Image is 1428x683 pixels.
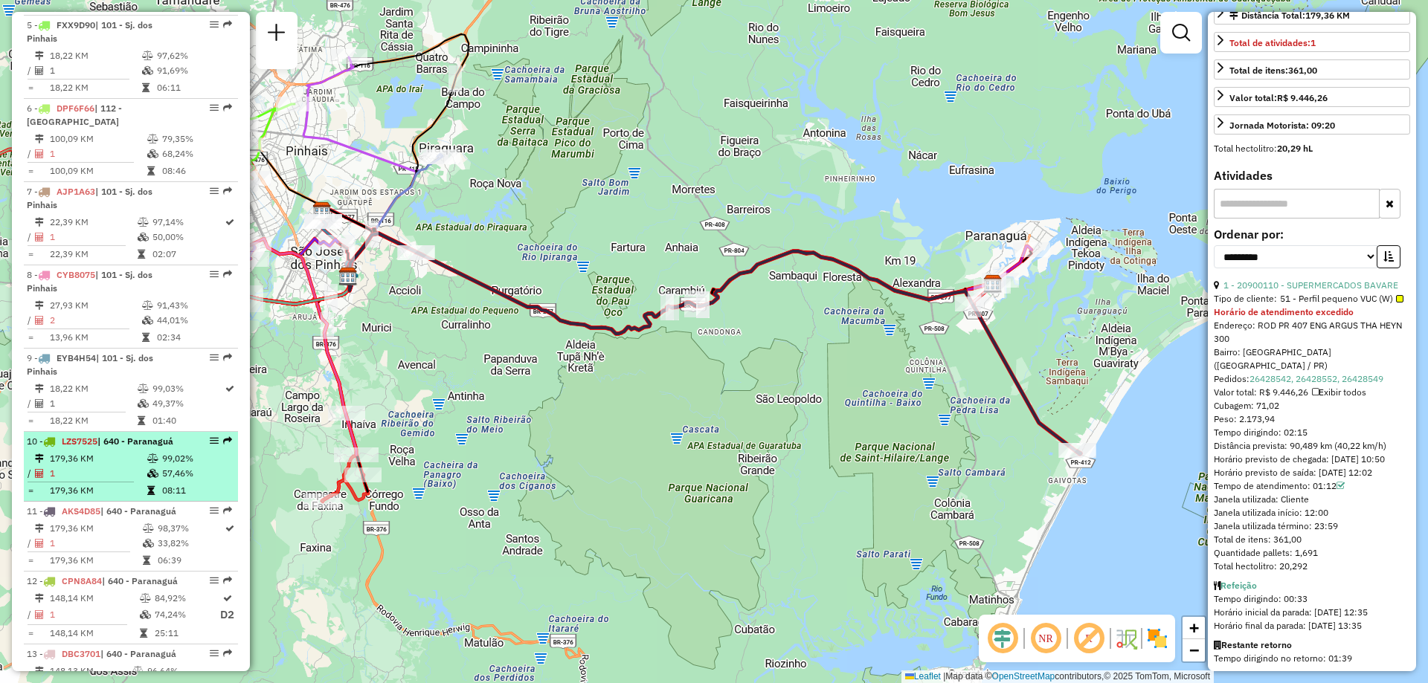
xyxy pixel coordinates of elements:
span: Ocultar NR [1028,621,1064,656]
td: 1 [49,146,147,161]
i: % de utilização do peso [147,454,158,463]
td: 2 [49,313,141,328]
i: Distância Total [35,301,44,310]
span: Cubagem: 71,02 [1214,400,1279,411]
td: 100,09 KM [49,164,147,178]
div: Tipo de cliente: [1214,292,1410,305]
div: Valor total: R$ 9.446,26 [1214,386,1410,399]
td: 18,22 KM [49,80,141,95]
span: 12 - [27,575,178,586]
td: = [27,553,34,568]
span: | 640 - Paranaguá [100,505,176,517]
em: Rota exportada [223,649,232,658]
td: 22,39 KM [49,247,137,262]
td: 99,03% [152,381,224,396]
td: 06:11 [156,80,231,95]
span: | 101 - Sj. dos Pinhais [27,19,152,44]
td: 179,36 KM [49,553,142,568]
i: % de utilização da cubagem [143,539,154,548]
i: Distância Total [35,384,44,393]
i: Distância Total [35,135,44,143]
strong: Restante retorno [1221,639,1292,650]
a: 1 - 20900110 - SUPERMERCADOS BAVARE [1223,279,1398,291]
td: / [27,63,34,78]
a: Refeição [1220,580,1257,591]
strong: 20,29 hL [1277,143,1313,154]
td: 91,43% [156,298,231,313]
a: Zoom in [1183,617,1205,639]
div: Valor total: [1229,91,1328,105]
td: 13,96 KM [49,330,141,345]
td: 1 [49,63,141,78]
a: Jornada Motorista: 09:20 [1214,114,1410,135]
td: / [27,396,34,411]
i: Tempo total em rota [147,486,155,495]
i: Tempo total em rota [140,629,147,638]
i: % de utilização da cubagem [138,399,149,408]
span: AJP1A63 [57,186,95,197]
span: | 640 - Paranaguá [97,436,173,447]
td: 148,14 KM [49,591,139,606]
i: Distância Total [35,218,44,227]
div: Tempo dirigindo: 00:33 [1214,592,1410,606]
a: Total de atividades:1 [1214,32,1410,52]
button: Ordem crescente [1377,245,1400,268]
td: 96,64% [147,664,206,679]
td: 49,37% [152,396,224,411]
span: FXX9D90 [57,19,95,30]
span: 11 - [27,505,176,517]
div: Quantidade pallets: 1,691 [1214,546,1410,560]
em: Opções [210,649,219,658]
i: Distância Total [35,524,44,533]
i: Total de Atividades [35,539,44,548]
span: 179,36 KM [1305,10,1350,21]
span: DBC3701 [62,648,100,659]
a: Distância Total:179,36 KM [1214,4,1410,25]
i: Distância Total [35,667,44,676]
i: Total de Atividades [35,399,44,408]
div: Total hectolitro: 20,292 [1214,560,1410,573]
span: − [1189,641,1199,659]
td: = [27,330,34,345]
td: 02:07 [152,247,224,262]
i: Tempo total em rota [143,556,150,565]
em: Rota exportada [223,436,232,445]
i: Rota otimizada [223,594,232,603]
div: Distância Total: [1229,9,1350,22]
div: Horário inicial da parada: [DATE] 12:35 [1214,606,1410,619]
div: Pedidos: [1214,372,1410,386]
span: LZS7525 [62,436,97,447]
em: Opções [210,270,219,279]
i: Total de Atividades [35,610,44,619]
i: Rota otimizada [225,384,234,393]
div: Horário final da parada: [DATE] 13:35 [1214,619,1410,632]
p: D2 [220,606,234,624]
i: % de utilização do peso [140,594,151,603]
span: + [1189,618,1199,637]
i: Tempo total em rota [138,416,145,425]
strong: 1 [1310,37,1316,48]
td: 91,69% [156,63,231,78]
i: Rota otimizada [225,524,234,533]
td: 179,36 KM [49,521,142,536]
td: 79,35% [161,132,232,146]
td: 01:40 [152,413,224,428]
span: 5 - [27,19,152,44]
em: Opções [210,103,219,112]
td: / [27,146,34,161]
i: % de utilização da cubagem [140,610,151,619]
em: Rota exportada [223,270,232,279]
div: Jornada Motorista: 09:20 [1229,119,1335,132]
a: Nova sessão e pesquisa [262,18,292,51]
td: 33,82% [157,536,224,551]
td: 57,46% [161,466,232,481]
span: | 101 - Sj. dos Pinhais [27,269,152,294]
td: = [27,247,34,262]
i: % de utilização da cubagem [142,316,153,325]
i: % de utilização da cubagem [142,66,153,75]
span: | 101 - Sj. dos Pinhais [27,186,152,210]
span: | 640 - Paranaguá [100,648,176,659]
td: 97,14% [152,215,224,230]
img: CDD Curitiba [312,201,332,221]
td: 02:34 [156,330,231,345]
